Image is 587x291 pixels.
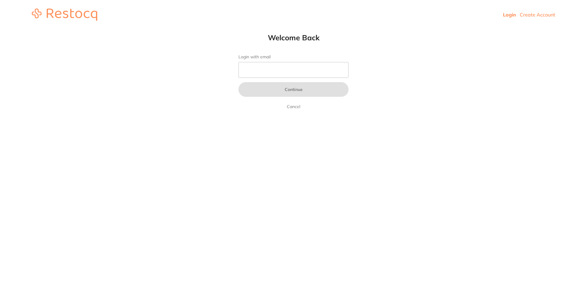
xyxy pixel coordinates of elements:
[226,33,361,42] h1: Welcome Back
[238,54,349,60] label: Login with email
[32,9,97,21] img: restocq_logo.svg
[238,82,349,97] button: Continue
[520,12,555,18] a: Create Account
[503,12,516,18] a: Login
[286,103,301,110] a: Cancel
